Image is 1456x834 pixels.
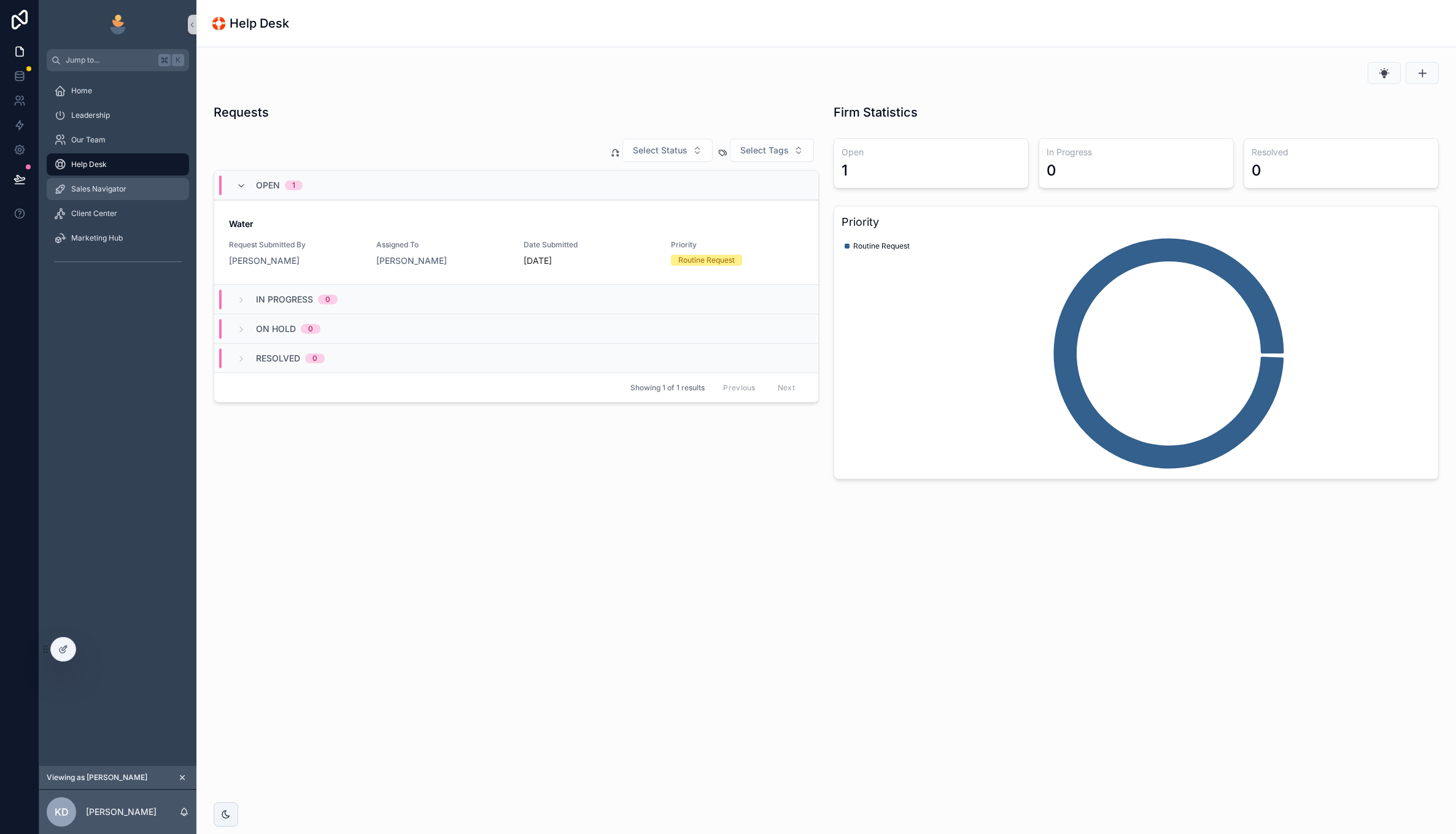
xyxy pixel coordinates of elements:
[256,352,300,365] span: Resolved
[71,209,117,218] span: Client Center
[71,160,107,169] span: Help Desk
[229,240,362,250] span: Request Submitted By
[524,240,656,250] span: Date Submitted
[256,293,313,306] span: In Progress
[853,241,910,251] span: Routine Request
[524,255,552,267] p: [DATE]
[308,324,313,334] div: 0
[633,144,687,156] span: Select Status
[630,383,705,393] span: Showing 1 of 1 results
[842,236,1431,471] div: chart
[671,240,804,250] span: Priority
[842,214,1431,231] h3: Priority
[47,178,189,200] a: Sales Navigator
[39,71,196,287] div: scrollable content
[71,233,123,243] span: Marketing Hub
[47,104,189,126] a: Leadership
[66,55,153,65] span: Jump to...
[256,323,296,335] span: On Hold
[214,104,269,121] h1: Requests
[1252,146,1431,158] h3: Resolved
[1252,161,1261,180] div: 0
[47,80,189,102] a: Home
[229,255,300,267] a: [PERSON_NAME]
[376,240,509,250] span: Assigned To
[211,15,289,32] h1: 🛟 Help Desk
[842,146,1021,158] h3: Open
[834,104,918,121] h1: Firm Statistics
[47,49,189,71] button: Jump to...K
[71,110,110,120] span: Leadership
[256,179,280,191] span: Open
[47,153,189,176] a: Help Desk
[376,255,447,267] a: [PERSON_NAME]
[173,55,183,65] span: K
[47,773,147,782] span: Viewing as [PERSON_NAME]
[312,353,317,363] div: 0
[71,184,126,194] span: Sales Navigator
[47,129,189,151] a: Our Team
[1047,146,1226,158] h3: In Progress
[47,227,189,249] a: Marketing Hub
[842,161,848,180] div: 1
[678,255,735,266] div: Routine Request
[47,203,189,225] a: Client Center
[622,139,713,162] button: Select Button
[108,15,128,34] img: App logo
[730,139,814,162] button: Select Button
[71,86,92,96] span: Home
[1047,161,1056,180] div: 0
[86,806,157,818] p: [PERSON_NAME]
[71,135,106,145] span: Our Team
[55,805,69,819] span: KD
[292,180,295,190] div: 1
[740,144,789,156] span: Select Tags
[325,295,330,304] div: 0
[229,218,254,229] strong: Water
[214,200,818,284] a: WaterRequest Submitted By[PERSON_NAME]Assigned To[PERSON_NAME]Date Submitted[DATE]PriorityRoutine...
